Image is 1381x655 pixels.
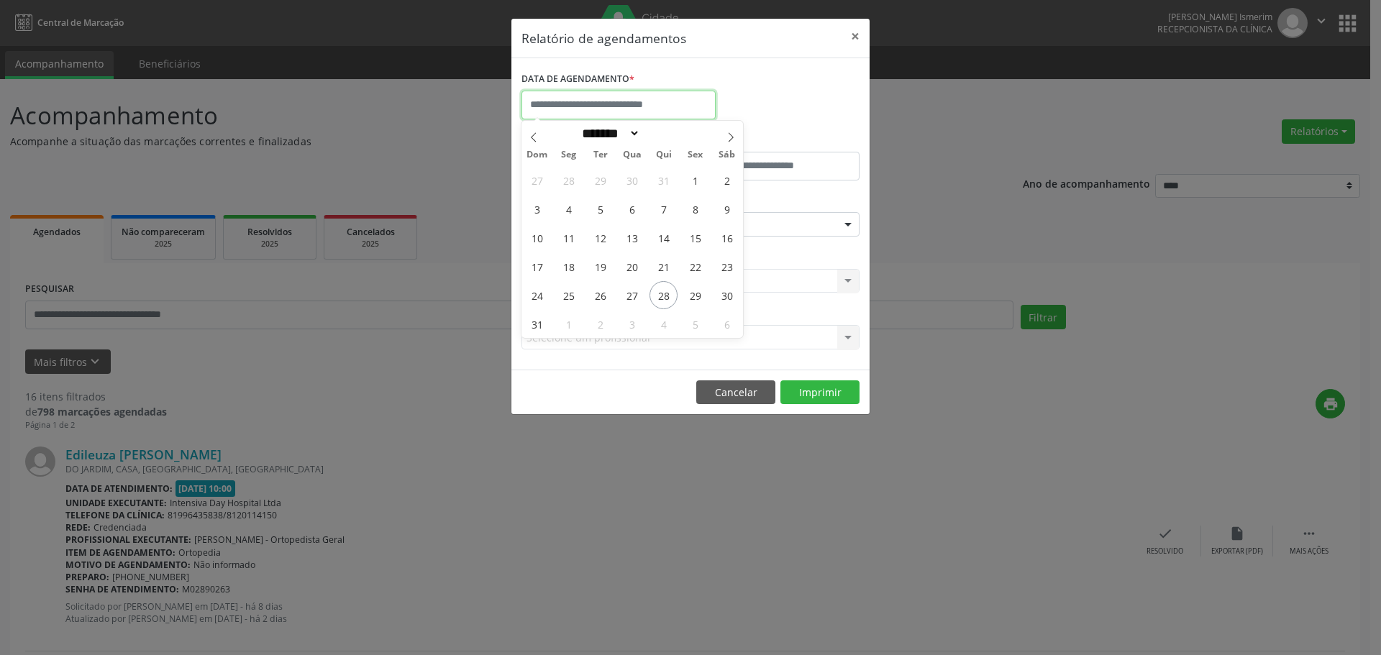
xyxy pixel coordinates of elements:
span: Julho 31, 2025 [650,166,678,194]
span: Sex [680,150,711,160]
select: Month [577,126,640,141]
span: Agosto 14, 2025 [650,224,678,252]
span: Agosto 11, 2025 [555,224,583,252]
label: DATA DE AGENDAMENTO [521,68,634,91]
span: Agosto 27, 2025 [618,281,646,309]
button: Cancelar [696,380,775,405]
span: Agosto 28, 2025 [650,281,678,309]
h5: Relatório de agendamentos [521,29,686,47]
span: Agosto 17, 2025 [523,252,551,280]
span: Sáb [711,150,743,160]
span: Agosto 8, 2025 [681,195,709,223]
span: Agosto 10, 2025 [523,224,551,252]
span: Julho 29, 2025 [586,166,614,194]
span: Agosto 20, 2025 [618,252,646,280]
span: Agosto 19, 2025 [586,252,614,280]
span: Agosto 9, 2025 [713,195,741,223]
span: Qui [648,150,680,160]
span: Agosto 16, 2025 [713,224,741,252]
span: Setembro 1, 2025 [555,310,583,338]
span: Agosto 25, 2025 [555,281,583,309]
span: Agosto 26, 2025 [586,281,614,309]
span: Agosto 3, 2025 [523,195,551,223]
span: Agosto 22, 2025 [681,252,709,280]
button: Imprimir [780,380,860,405]
button: Close [841,19,870,54]
span: Setembro 3, 2025 [618,310,646,338]
span: Agosto 7, 2025 [650,195,678,223]
span: Qua [616,150,648,160]
span: Seg [553,150,585,160]
span: Setembro 6, 2025 [713,310,741,338]
span: Agosto 24, 2025 [523,281,551,309]
span: Agosto 1, 2025 [681,166,709,194]
span: Agosto 4, 2025 [555,195,583,223]
label: ATÉ [694,129,860,152]
span: Agosto 6, 2025 [618,195,646,223]
span: Setembro 4, 2025 [650,310,678,338]
span: Julho 27, 2025 [523,166,551,194]
span: Julho 28, 2025 [555,166,583,194]
span: Ter [585,150,616,160]
span: Agosto 23, 2025 [713,252,741,280]
span: Agosto 31, 2025 [523,310,551,338]
span: Agosto 5, 2025 [586,195,614,223]
span: Julho 30, 2025 [618,166,646,194]
span: Agosto 13, 2025 [618,224,646,252]
input: Year [640,126,688,141]
span: Agosto 12, 2025 [586,224,614,252]
span: Agosto 30, 2025 [713,281,741,309]
span: Setembro 5, 2025 [681,310,709,338]
span: Agosto 15, 2025 [681,224,709,252]
span: Agosto 29, 2025 [681,281,709,309]
span: Agosto 2, 2025 [713,166,741,194]
span: Setembro 2, 2025 [586,310,614,338]
span: Agosto 18, 2025 [555,252,583,280]
span: Agosto 21, 2025 [650,252,678,280]
span: Dom [521,150,553,160]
